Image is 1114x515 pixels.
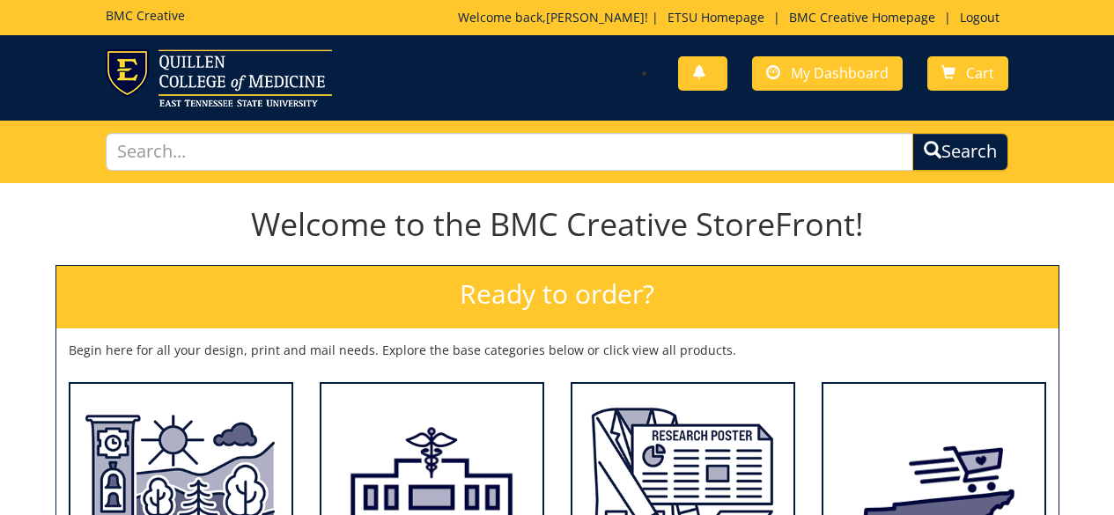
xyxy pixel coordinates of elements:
[927,56,1008,91] a: Cart
[912,133,1008,171] button: Search
[791,63,889,83] span: My Dashboard
[458,9,1008,26] p: Welcome back, ! | | |
[752,56,903,91] a: My Dashboard
[69,342,1046,359] p: Begin here for all your design, print and mail needs. Explore the base categories below or click ...
[780,9,944,26] a: BMC Creative Homepage
[56,266,1059,328] h2: Ready to order?
[966,63,994,83] span: Cart
[106,49,332,107] img: ETSU logo
[106,133,912,171] input: Search...
[106,9,185,22] h5: BMC Creative
[659,9,773,26] a: ETSU Homepage
[951,9,1008,26] a: Logout
[55,207,1059,242] h1: Welcome to the BMC Creative StoreFront!
[546,9,645,26] a: [PERSON_NAME]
